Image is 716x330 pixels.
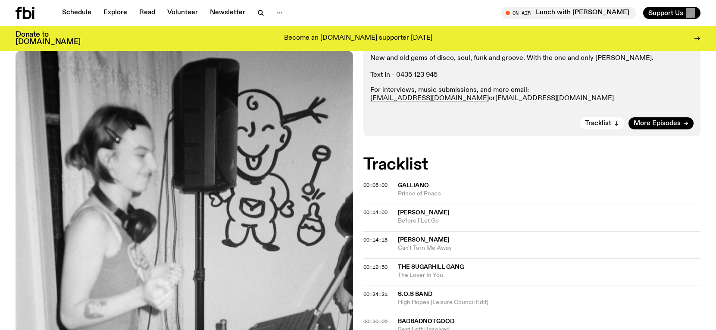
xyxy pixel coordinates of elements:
[370,54,694,79] p: New and old gems of disco, soul, funk and groove. With the one and only [PERSON_NAME]. Text In - ...
[398,182,429,189] span: Galliano
[363,292,388,297] button: 00:24:21
[648,9,683,17] span: Support Us
[370,95,489,102] a: [EMAIL_ADDRESS][DOMAIN_NAME]
[398,264,464,270] span: The Sugarhill Gang
[363,157,701,173] h2: Tracklist
[16,31,81,46] h3: Donate to [DOMAIN_NAME]
[634,120,681,127] span: More Episodes
[501,7,636,19] button: On AirLunch with [PERSON_NAME]
[162,7,203,19] a: Volunteer
[363,264,388,270] span: 00:19:50
[398,237,450,243] span: [PERSON_NAME]
[134,7,160,19] a: Read
[585,120,611,127] span: Tracklist
[363,209,388,216] span: 00:14:00
[398,299,701,307] span: High Hopes (Leisure Council Edit)
[398,210,450,216] span: [PERSON_NAME]
[643,7,700,19] button: Support Us
[363,210,388,215] button: 00:14:00
[57,7,97,19] a: Schedule
[363,291,388,298] span: 00:24:21
[363,265,388,270] button: 00:19:50
[370,86,694,103] p: For interviews, music submissions, and more email: or
[398,190,701,198] span: Prince of Peace
[398,291,432,297] span: S.O.S Band
[205,7,250,19] a: Newsletter
[363,319,388,324] button: 00:30:05
[628,117,694,129] a: More Episodes
[398,271,701,280] span: The Lover In You
[363,318,388,325] span: 00:30:05
[363,183,388,188] button: 00:05:00
[398,217,701,225] span: Before I Let Go
[580,117,624,129] button: Tracklist
[284,35,432,42] p: Become an [DOMAIN_NAME] supporter [DATE]
[398,318,454,324] span: BADBADNOTGOOD
[495,95,614,102] a: [EMAIL_ADDRESS][DOMAIN_NAME]
[363,236,388,243] span: 00:14:18
[398,244,701,252] span: Can't Turn Me Away
[98,7,132,19] a: Explore
[363,238,388,242] button: 00:14:18
[363,182,388,189] span: 00:05:00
